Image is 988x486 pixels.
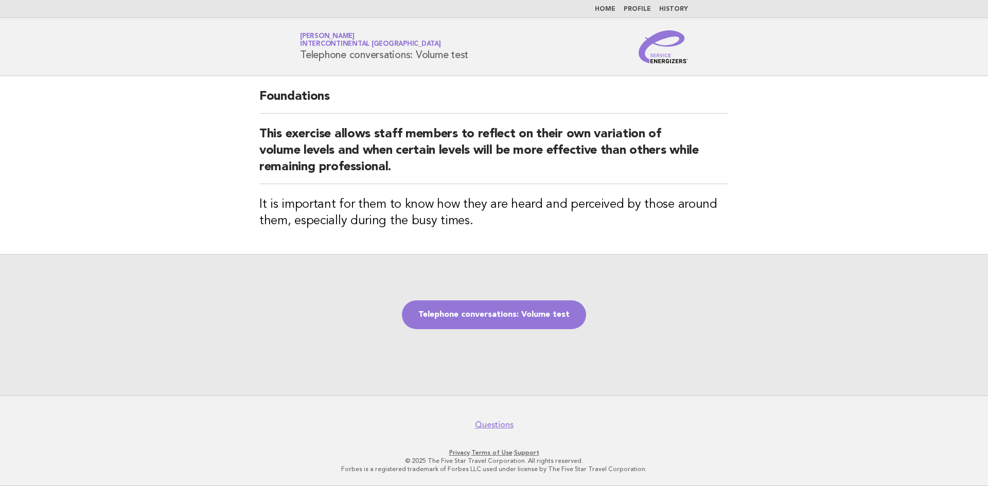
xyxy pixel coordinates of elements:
a: Profile [624,6,651,12]
h1: Telephone conversations: Volume test [300,33,468,60]
a: History [659,6,688,12]
p: · · [179,448,809,457]
a: Terms of Use [471,449,513,456]
h3: It is important for them to know how they are heard and perceived by those around them, especiall... [259,196,729,229]
a: Support [514,449,539,456]
a: Questions [475,420,514,430]
a: Home [595,6,615,12]
p: Forbes is a registered trademark of Forbes LLC used under license by The Five Star Travel Corpora... [179,465,809,473]
span: InterContinental [GEOGRAPHIC_DATA] [300,41,441,48]
a: Privacy [449,449,470,456]
a: [PERSON_NAME]InterContinental [GEOGRAPHIC_DATA] [300,33,441,47]
p: © 2025 The Five Star Travel Corporation. All rights reserved. [179,457,809,465]
h2: This exercise allows staff members to reflect on their own variation of volume levels and when ce... [259,126,729,184]
h2: Foundations [259,88,729,114]
a: Telephone conversations: Volume test [402,300,586,329]
img: Service Energizers [639,30,688,63]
